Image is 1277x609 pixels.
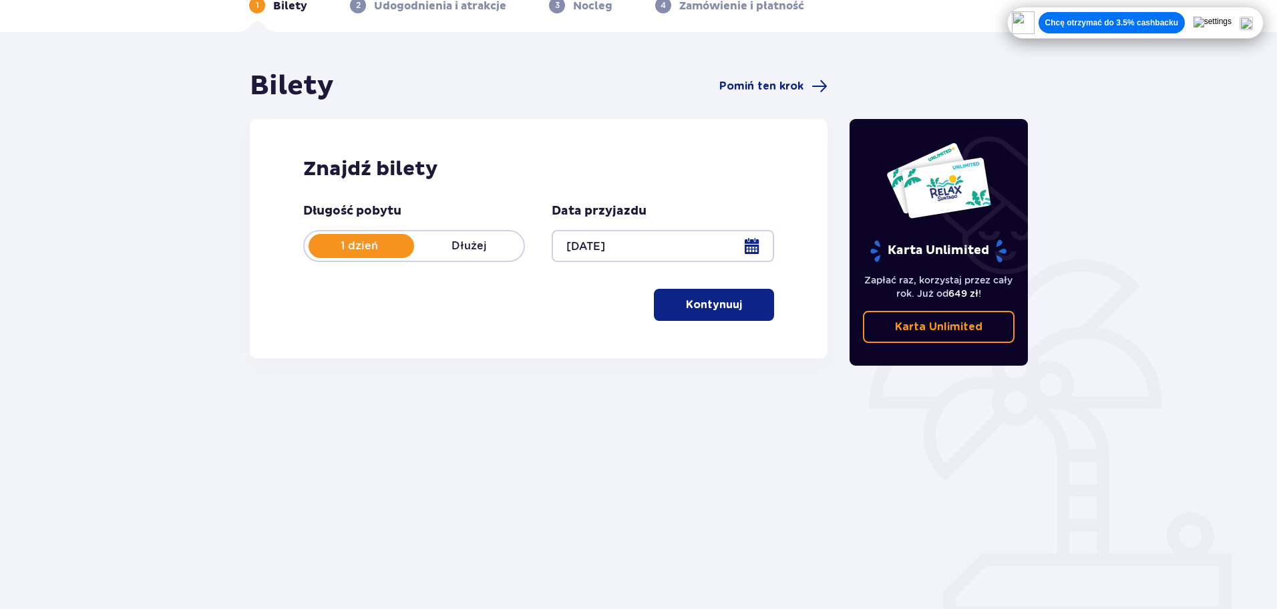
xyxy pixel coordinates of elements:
p: Kontynuuj [686,297,742,312]
span: 649 zł [948,288,978,299]
p: Długość pobytu [303,203,401,219]
p: Karta Unlimited [869,239,1008,263]
p: Data przyjazdu [552,203,647,219]
p: Dłużej [414,239,524,253]
p: Karta Unlimited [895,320,982,334]
a: Karta Unlimited [863,311,1015,343]
span: Pomiń ten krok [719,79,803,94]
h2: Znajdź bilety [303,156,774,182]
p: Zapłać raz, korzystaj przez cały rok. Już od ! [863,273,1015,300]
h1: Bilety [250,70,334,103]
a: Pomiń ten krok [719,78,828,94]
button: Kontynuuj [654,289,774,321]
p: 1 dzień [305,239,414,253]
